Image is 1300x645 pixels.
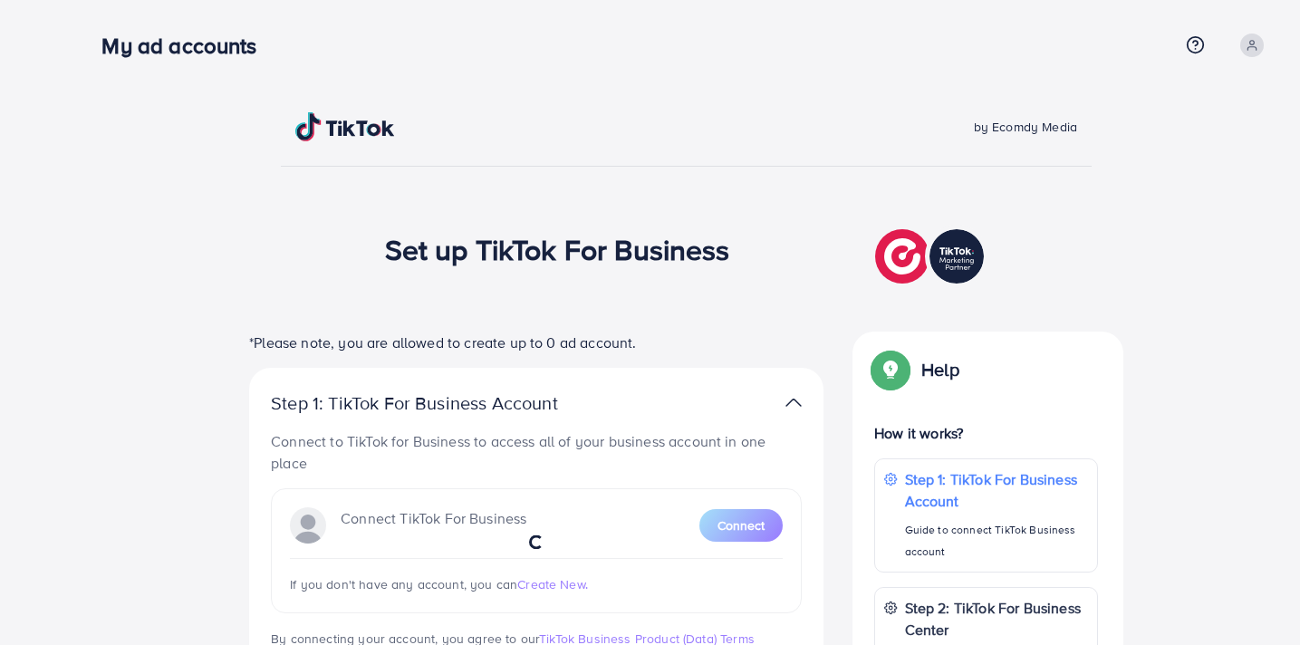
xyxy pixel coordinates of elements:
h3: My ad accounts [101,33,271,59]
span: by Ecomdy Media [974,118,1077,136]
p: Step 1: TikTok For Business Account [905,468,1088,512]
img: TikTok [295,112,395,141]
p: Step 2: TikTok For Business Center [905,597,1088,640]
p: Guide to connect TikTok Business account [905,519,1088,563]
p: *Please note, you are allowed to create up to 0 ad account. [249,332,823,353]
img: TikTok partner [875,225,988,288]
p: How it works? [874,422,1098,444]
p: Step 1: TikTok For Business Account [271,392,615,414]
h1: Set up TikTok For Business [385,232,730,266]
p: Help [921,359,959,380]
img: TikTok partner [785,390,802,416]
img: Popup guide [874,353,907,386]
